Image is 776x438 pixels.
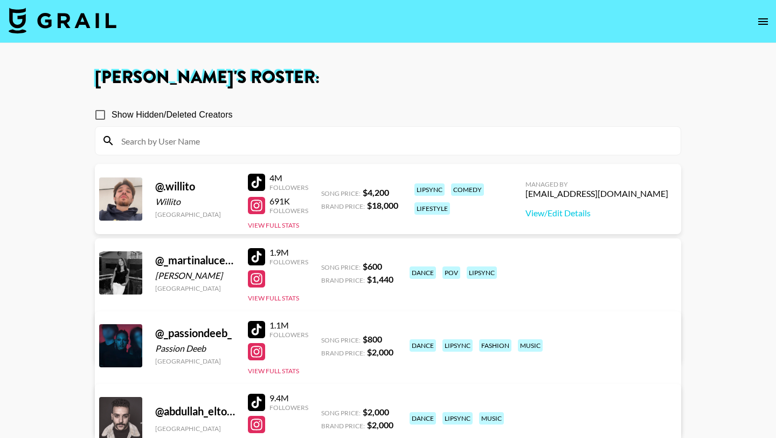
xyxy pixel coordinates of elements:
div: @ _passiondeeb_ [155,326,235,340]
div: lipsync [442,412,473,425]
img: Grail Talent [9,8,116,33]
span: Brand Price: [321,202,365,210]
input: Search by User Name [115,132,674,149]
div: Passion Deeb [155,343,235,354]
span: Song Price: [321,189,361,197]
div: music [479,412,504,425]
div: dance [410,266,436,279]
span: Brand Price: [321,422,365,430]
div: dance [410,412,436,425]
a: View/Edit Details [525,208,668,218]
div: 4M [269,173,308,183]
div: pov [442,266,460,279]
button: View Full Stats [248,367,299,375]
div: 1.1M [269,320,308,331]
div: 9.4M [269,393,308,403]
span: Brand Price: [321,276,365,284]
button: View Full Stats [248,294,299,302]
strong: $ 2,000 [367,420,393,430]
div: @ _martinalucena [155,254,235,267]
span: Song Price: [321,336,361,344]
div: Willito [155,196,235,207]
strong: $ 18,000 [367,200,398,210]
div: lipsync [414,183,445,196]
button: open drawer [752,11,774,32]
span: Song Price: [321,409,361,417]
div: @ .willito [155,180,235,193]
strong: $ 600 [363,261,382,271]
div: Followers [269,331,308,339]
div: lipsync [442,339,473,352]
strong: $ 1,440 [367,274,393,284]
div: [GEOGRAPHIC_DATA] [155,357,235,365]
div: [EMAIL_ADDRESS][DOMAIN_NAME] [525,188,668,199]
div: Followers [269,207,308,215]
strong: $ 2,000 [367,347,393,357]
div: music [518,339,543,352]
div: Followers [269,403,308,412]
div: [GEOGRAPHIC_DATA] [155,425,235,433]
div: 1.9M [269,247,308,258]
div: lipsync [467,266,497,279]
div: Followers [269,258,308,266]
button: View Full Stats [248,221,299,229]
div: lifestyle [414,202,450,215]
span: Show Hidden/Deleted Creators [112,108,233,121]
strong: $ 2,000 [363,407,389,417]
div: 691K [269,196,308,207]
strong: $ 4,200 [363,187,389,197]
div: @ abdullah_eltourky [155,405,235,418]
div: Followers [269,183,308,191]
div: dance [410,339,436,352]
div: fashion [479,339,511,352]
strong: $ 800 [363,334,382,344]
div: comedy [451,183,484,196]
h1: [PERSON_NAME] 's Roster: [95,69,681,86]
span: Brand Price: [321,349,365,357]
div: [GEOGRAPHIC_DATA] [155,210,235,218]
span: Song Price: [321,263,361,271]
div: Managed By [525,180,668,188]
div: [GEOGRAPHIC_DATA] [155,284,235,292]
div: [PERSON_NAME] [155,270,235,281]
